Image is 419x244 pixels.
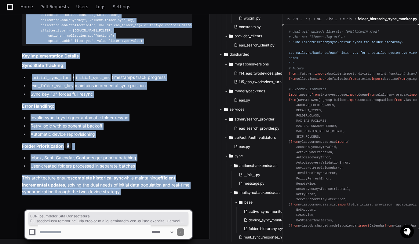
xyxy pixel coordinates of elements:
[95,13,118,17] span: "Collection"
[235,62,269,67] span: migrations/versions
[394,98,402,102] span: from
[29,74,192,81] li: / timestamps track progress
[113,5,130,9] span: Settings
[224,106,228,113] svg: Directory
[235,135,276,140] span: api/auth/auth_validators
[231,78,289,86] button: 115_eas_twodevices_turn.py
[6,6,18,18] img: PlayerZero
[229,161,293,171] button: actions/backends/eas
[21,46,100,52] div: Start new chat
[224,133,288,142] button: api/auth/auth_validators
[289,30,379,34] span: # deal with unicode literals: [URL][DOMAIN_NAME]
[358,17,417,21] span: folder_hierarchy_sync_monitor.py
[229,188,293,198] button: mailsync/backends/eas
[230,107,244,112] span: services
[95,34,112,38] span: "Options"
[29,123,192,130] li: Retry logic with exponential backoff
[29,163,192,170] li: User-created folders processed in separate batches
[343,17,344,21] span: eas
[347,93,358,97] span: import
[235,34,262,39] span: provider_clients
[308,17,312,21] span: sync
[74,75,112,81] code: initial_sync_end
[29,154,192,161] li: Inbox, Sent, Calendar, Contacts get priority batching
[219,50,283,59] button: db/sharded
[29,131,192,138] li: Automatic device reprovisioning
[236,14,281,23] button: wbxml.py
[244,181,264,186] span: message.py
[234,198,297,207] button: base
[22,175,192,195] p: This architecture ensures while maintaining , solving the dual needs of initial data population a...
[289,40,418,65] span: """The FolderHierarchySyncMonitor syncs the folder hierarchy. See mailsync/backends/eas/__init__....
[230,52,249,57] span: db/sharded
[224,59,288,69] button: migrations/versions
[6,24,111,34] div: Welcome
[235,89,265,94] span: models/backends
[231,41,281,50] button: eas_search_client.py
[22,103,192,110] p: :
[6,46,17,57] img: 1736555170064-99ba0984-63c1-480f-8ee9-699278ef63ed
[29,82,192,90] li: maintains incremental sync position
[22,103,53,109] strong: Error Handling
[349,77,356,81] span: from
[315,72,326,76] span: import
[229,116,233,123] svg: Directory
[329,17,338,21] span: backends
[231,142,284,151] button: eas.py
[69,18,86,22] span: "SyncKey"
[22,62,192,69] p: :
[368,93,375,97] span: from
[336,140,347,144] span: import
[289,72,296,76] span: from
[244,16,261,21] span: wbxml.py
[69,24,95,27] span: "CollectionId"
[317,17,324,21] span: mailsync
[231,96,284,105] button: eas.py
[239,163,277,168] span: actions/backends/eas
[231,69,289,78] button: 114_eas_twodevices_pledge.py
[224,51,228,58] svg: Directory
[41,29,44,32] span: if
[287,17,291,21] span: nylas
[311,93,319,97] span: from
[371,77,383,81] span: import
[96,5,105,9] span: Logs
[234,162,238,169] svg: Directory
[229,32,233,40] svg: Directory
[236,179,289,188] button: message.py
[72,175,124,180] strong: complete historical sync
[224,31,285,41] button: provider_clients
[289,77,296,81] span: from
[239,190,280,195] span: mailsync/backends/eas
[239,24,261,29] span: constants.py
[239,126,279,131] span: eas_search_provider.py
[21,52,77,57] div: We're available if you need us!
[235,117,275,122] span: admin/search_provider
[65,143,71,149] span: 4
[31,83,75,89] code: eas_folder_sync_key
[289,35,345,39] span: # vim: set fileencoding=utf-8:
[235,153,243,158] span: sync
[239,144,250,149] span: eas.py
[398,77,406,81] span: from
[29,114,192,121] li: Invalid sync keys trigger automatic folder resync
[289,67,304,70] span: # Future
[289,98,296,102] span: from
[71,39,93,43] span: "FilterType"
[399,224,416,240] iframe: Open customer support
[347,98,358,102] span: import
[231,23,281,31] button: constants.py
[219,105,283,114] button: services
[317,77,328,81] span: import
[224,114,288,124] button: admin/search_provider
[29,91,192,98] li: Sync key "0" forces full resync
[289,88,326,91] span: # External libraries
[239,71,292,76] span: 114_eas_twodevices_pledge.py
[229,87,233,95] svg: Directory
[22,63,63,68] strong: Sync State Tracking
[239,199,242,206] svg: Directory
[239,43,275,48] span: eas_search_client.py
[43,64,74,69] a: Powered byPylon
[234,189,238,196] svg: Directory
[224,151,288,161] button: sync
